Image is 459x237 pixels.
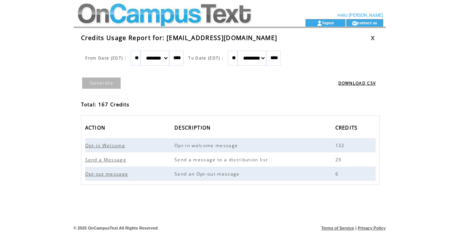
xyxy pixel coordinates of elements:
a: Terms of Service [321,226,354,230]
span: Hello [PERSON_NAME] [337,13,383,18]
span: 6 [335,171,340,177]
img: account_icon.gif [317,20,322,26]
span: CREDITS [335,122,360,135]
span: Opt-out message [85,171,130,177]
img: contact_us_icon.gif [352,20,357,26]
a: logout [322,20,334,25]
span: 29 [335,157,344,163]
span: Send an Opt-out message [174,171,242,177]
span: Opt-in Welcome [85,142,127,149]
a: DOWNLOAD CSV [338,80,376,86]
a: CREDITS [335,122,362,135]
span: From Date (EDT) : [85,55,127,61]
span: DESCRIPTION [174,122,213,135]
a: ACTION [85,122,109,135]
span: ACTION [85,122,108,135]
span: Total: 167 Credits [81,101,130,108]
span: | [355,226,356,230]
span: Credits Usage Report for: [EMAIL_ADDRESS][DOMAIN_NAME] [81,34,277,42]
a: Generate [82,78,121,89]
a: Opt-in Welcome [85,142,129,148]
span: Send a message to a distribution list [174,157,270,163]
a: Privacy Policy [358,226,386,230]
span: Send a Message [85,157,128,163]
span: Opt-in welcome message [174,142,240,149]
span: 132 [335,142,347,149]
a: Opt-out message [85,170,132,177]
span: © 2025 OnCampusText All Rights Reserved [74,226,158,230]
a: DESCRIPTION [174,122,215,135]
span: To Date (EDT) : [188,55,223,61]
a: contact us [357,20,377,25]
a: Send a Message [85,156,130,162]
